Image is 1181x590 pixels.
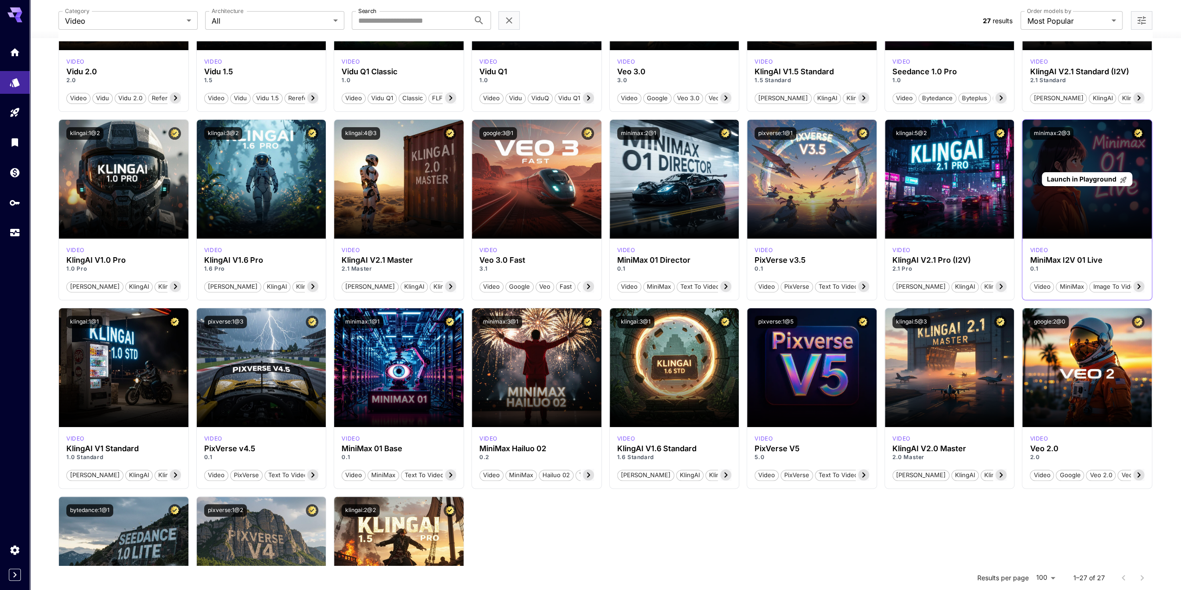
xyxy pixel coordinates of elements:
[444,316,456,328] button: Certified Model – Vetted for best performance and includes a commercial license.
[9,569,21,581] button: Expand sidebar
[919,94,956,103] span: Bytedance
[952,282,978,292] span: KlingAI
[892,67,1007,76] div: Seedance 1.0 Pro
[892,76,1007,84] p: 1.0
[719,316,731,328] button: Certified Model – Vetted for best performance and includes a commercial license.
[204,504,247,517] button: pixverse:1@2
[539,471,573,480] span: Hailuo 02
[342,504,380,517] button: klingai:2@2
[952,471,978,480] span: KlingAI
[368,92,397,104] button: Vidu Q1
[755,256,869,265] div: PixVerse v3.5
[1030,246,1048,254] div: minimax_01_live
[342,92,366,104] button: Video
[9,74,20,85] div: Models
[843,94,884,103] span: KlingAI v1.5
[92,92,113,104] button: Vidu
[285,94,322,103] span: Rerefence
[892,92,916,104] button: Video
[892,127,930,140] button: klingai:5@2
[755,94,811,103] span: [PERSON_NAME]
[1136,15,1147,26] button: Open more filters
[66,246,84,254] p: video
[892,58,910,66] div: seedance_1_0_pro
[66,76,181,84] p: 2.0
[265,471,311,480] span: Text To Video
[555,92,584,104] button: Vidu Q1
[617,256,732,265] div: MiniMax 01 Director
[617,246,635,254] p: video
[893,471,949,480] span: [PERSON_NAME]
[148,94,185,103] span: Reference
[617,58,635,66] p: video
[9,197,20,208] div: API Keys
[168,127,181,140] button: Certified Model – Vetted for best performance and includes a commercial license.
[65,7,90,15] label: Category
[231,94,250,103] span: Vidu
[1030,94,1086,103] span: [PERSON_NAME]
[66,246,84,254] div: klingai_1_0_pro
[781,280,813,292] button: PixVerse
[536,282,554,292] span: Veo
[306,504,318,517] button: Certified Model – Vetted for best performance and includes a commercial license.
[253,94,282,103] span: Vidu 1.5
[66,469,123,481] button: [PERSON_NAME]
[66,256,181,265] div: KlingAI V1.0 Pro
[67,94,90,103] span: Video
[1030,282,1053,292] span: Video
[643,280,675,292] button: MiniMax
[125,469,153,481] button: KlingAI
[577,280,615,292] button: Veo 3 Fast
[9,167,20,178] div: Wallet
[429,94,454,103] span: FLF2V
[673,92,703,104] button: Veo 3.0
[401,471,447,480] span: Text To Video
[230,92,251,104] button: Vidu
[755,76,869,84] p: 1.5 Standard
[755,67,869,76] div: KlingAI V1.5 Standard
[115,94,146,103] span: Vidu 2.0
[342,471,365,480] span: Video
[168,504,181,517] button: Certified Model – Vetted for best performance and includes a commercial license.
[539,469,574,481] button: Hailuo 02
[342,282,398,292] span: [PERSON_NAME]
[676,469,703,481] button: KlingAI
[66,265,181,273] p: 1.0 Pro
[204,246,222,254] div: klingai_1_6_pro
[755,282,778,292] span: Video
[505,280,534,292] button: Google
[212,15,329,26] span: All
[892,246,910,254] div: klingai_2_1_pro
[1056,282,1087,292] span: MiniMax
[65,15,183,26] span: Video
[617,67,732,76] div: Veo 3.0
[705,92,723,104] button: Veo
[204,92,228,104] button: Video
[479,67,594,76] h3: Vidu Q1
[993,17,1013,25] span: results
[755,469,779,481] button: Video
[1056,471,1084,480] span: Google
[66,316,103,328] button: klingai:1@1
[581,316,594,328] button: Certified Model – Vetted for best performance and includes a commercial license.
[342,316,383,328] button: minimax:1@1
[479,246,497,254] div: google_veo_3_fast
[1118,94,1158,103] span: KlingAI v2.1
[358,7,376,15] label: Search
[705,469,747,481] button: KlingAI v1.6
[1089,280,1141,292] button: Image To Video
[67,471,123,480] span: [PERSON_NAME]
[951,280,979,292] button: KlingAI
[1056,469,1084,481] button: Google
[342,67,456,76] div: Vidu Q1 Classic
[981,280,1021,292] button: KlingAI v2.1
[264,282,290,292] span: KlingAI
[479,246,497,254] p: video
[857,127,869,140] button: Certified Model – Vetted for best performance and includes a commercial license.
[66,58,84,66] div: vidu_2_0
[677,471,703,480] span: KlingAI
[155,280,196,292] button: KlingAI v1.0
[204,58,222,66] p: video
[1030,127,1073,140] button: minimax:2@3
[479,76,594,84] p: 1.0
